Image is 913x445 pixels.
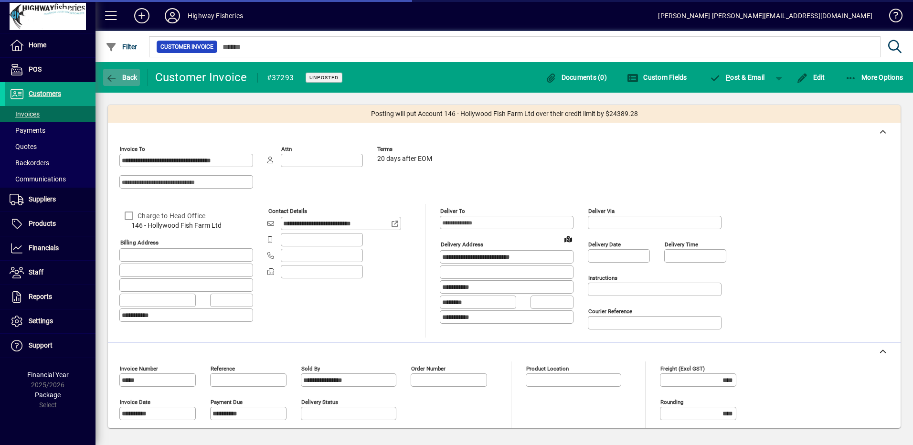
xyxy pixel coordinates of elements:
[10,127,45,134] span: Payments
[29,293,52,300] span: Reports
[710,74,765,81] span: ost & Email
[665,241,698,248] mat-label: Delivery time
[267,70,294,85] div: #37293
[588,208,615,214] mat-label: Deliver via
[5,261,96,285] a: Staff
[705,69,770,86] button: Post & Email
[5,285,96,309] a: Reports
[157,7,188,24] button: Profile
[106,43,138,51] span: Filter
[660,365,705,372] mat-label: Freight (excl GST)
[5,171,96,187] a: Communications
[542,69,609,86] button: Documents (0)
[29,195,56,203] span: Suppliers
[103,38,140,55] button: Filter
[5,188,96,212] a: Suppliers
[843,69,906,86] button: More Options
[794,69,828,86] button: Edit
[588,275,617,281] mat-label: Instructions
[5,212,96,236] a: Products
[377,146,435,152] span: Terms
[5,138,96,155] a: Quotes
[561,231,576,246] a: View on map
[10,175,66,183] span: Communications
[35,391,61,399] span: Package
[29,268,43,276] span: Staff
[309,74,339,81] span: Unposted
[411,365,446,372] mat-label: Order number
[5,309,96,333] a: Settings
[545,74,607,81] span: Documents (0)
[29,41,46,49] span: Home
[5,236,96,260] a: Financials
[120,365,158,372] mat-label: Invoice number
[440,208,465,214] mat-label: Deliver To
[526,365,569,372] mat-label: Product location
[660,399,683,405] mat-label: Rounding
[845,74,903,81] span: More Options
[106,74,138,81] span: Back
[211,399,243,405] mat-label: Payment due
[377,155,432,163] span: 20 days after EOM
[103,69,140,86] button: Back
[29,244,59,252] span: Financials
[5,33,96,57] a: Home
[119,221,253,231] span: 146 - Hollywood Fish Farm Ltd
[127,7,157,24] button: Add
[96,69,148,86] app-page-header-button: Back
[29,90,61,97] span: Customers
[882,2,901,33] a: Knowledge Base
[29,220,56,227] span: Products
[29,65,42,73] span: POS
[5,58,96,82] a: POS
[120,146,145,152] mat-label: Invoice To
[10,159,49,167] span: Backorders
[658,8,872,23] div: [PERSON_NAME] [PERSON_NAME][EMAIL_ADDRESS][DOMAIN_NAME]
[625,69,690,86] button: Custom Fields
[5,155,96,171] a: Backorders
[211,365,235,372] mat-label: Reference
[10,110,40,118] span: Invoices
[5,106,96,122] a: Invoices
[796,74,825,81] span: Edit
[371,109,638,119] span: Posting will put Account 146 - Hollywood Fish Farm Ltd over their credit limit by $24389.28
[726,74,730,81] span: P
[5,122,96,138] a: Payments
[301,365,320,372] mat-label: Sold by
[188,8,243,23] div: Highway Fisheries
[120,399,150,405] mat-label: Invoice date
[627,74,687,81] span: Custom Fields
[155,70,247,85] div: Customer Invoice
[160,42,213,52] span: Customer Invoice
[10,143,37,150] span: Quotes
[27,371,69,379] span: Financial Year
[29,341,53,349] span: Support
[301,399,338,405] mat-label: Delivery status
[588,241,621,248] mat-label: Delivery date
[588,308,632,315] mat-label: Courier Reference
[5,334,96,358] a: Support
[29,317,53,325] span: Settings
[281,146,292,152] mat-label: Attn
